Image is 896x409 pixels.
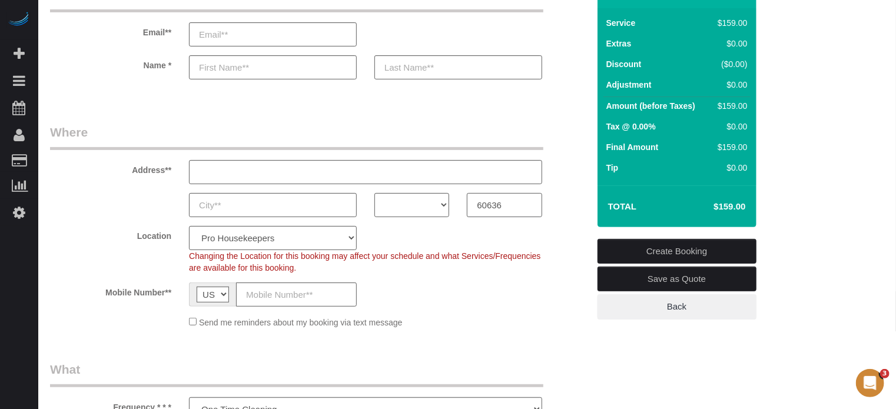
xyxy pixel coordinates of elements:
a: Save as Quote [598,267,756,291]
span: 3 [880,369,890,378]
input: Last Name** [374,55,542,79]
legend: What [50,361,543,387]
input: Zip Code** [467,193,542,217]
label: Tip [606,162,619,174]
label: Adjustment [606,79,652,91]
div: $0.00 [713,38,747,49]
label: Amount (before Taxes) [606,100,695,112]
label: Mobile Number** [41,282,180,298]
label: Discount [606,58,642,70]
input: First Name** [189,55,357,79]
label: Final Amount [606,141,659,153]
div: $159.00 [713,17,747,29]
label: Tax @ 0.00% [606,121,656,132]
img: Automaid Logo [7,12,31,28]
div: $159.00 [713,100,747,112]
strong: Total [608,201,637,211]
div: $159.00 [713,141,747,153]
legend: Where [50,124,543,150]
label: Name * [41,55,180,71]
span: Changing the Location for this booking may affect your schedule and what Services/Frequencies are... [189,251,540,272]
iframe: Intercom live chat [856,369,884,397]
h4: $159.00 [678,202,745,212]
div: $0.00 [713,162,747,174]
div: ($0.00) [713,58,747,70]
label: Extras [606,38,632,49]
span: Send me reminders about my booking via text message [199,318,403,327]
a: Back [598,294,756,319]
label: Location [41,226,180,242]
a: Create Booking [598,239,756,264]
label: Service [606,17,636,29]
input: Mobile Number** [236,282,357,307]
div: $0.00 [713,121,747,132]
div: $0.00 [713,79,747,91]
